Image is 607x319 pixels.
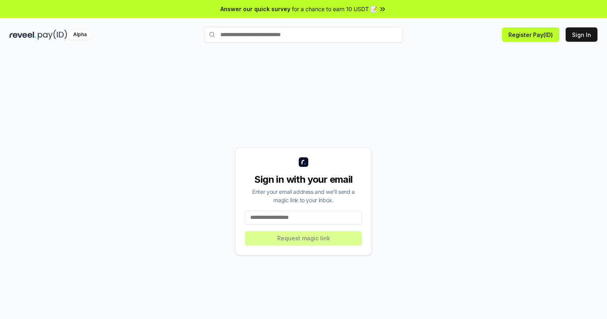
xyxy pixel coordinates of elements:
img: pay_id [38,30,67,40]
button: Sign In [566,27,597,42]
span: Answer our quick survey [220,5,290,13]
div: Enter your email address and we’ll send a magic link to your inbox. [245,188,362,204]
img: logo_small [299,157,308,167]
span: for a chance to earn 10 USDT 📝 [292,5,377,13]
img: reveel_dark [10,30,36,40]
div: Sign in with your email [245,173,362,186]
button: Register Pay(ID) [502,27,559,42]
div: Alpha [69,30,91,40]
